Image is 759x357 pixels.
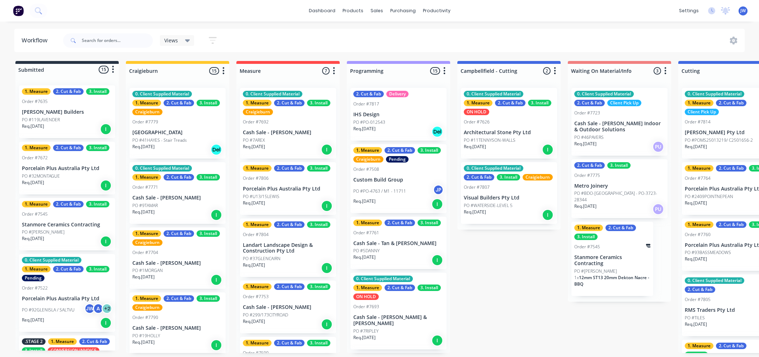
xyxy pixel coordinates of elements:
[461,162,557,224] div: 0. Client Supplied Material2. Cut & Fab3. InstallCraigieburnOrder #7807Visual Builders Pty LtdPO ...
[129,162,226,224] div: 0. Client Supplied Material1. Measure2. Cut & Fab3. InstallOrder #7771Cash Sale - [PERSON_NAME]PO...
[353,276,413,282] div: 0. Client Supplied Material
[19,254,115,332] div: 0. Client Supplied Material1. Measure2. Cut & Fab3. InstallPendingOrder #7522Porcelain Plus Austr...
[464,195,554,201] p: Visual Builders Pty Ltd
[22,275,44,281] div: Pending
[307,340,330,346] div: 3. Install
[574,268,617,274] p: PO #[PERSON_NAME]
[386,156,409,163] div: Pending
[574,121,665,133] p: Cash Sale - [PERSON_NAME] Indoor & Outdoor Solutions
[197,174,220,180] div: 3. Install
[464,100,492,106] div: 1. Measure
[86,145,109,151] div: 3. Install
[418,147,441,154] div: 3. Install
[48,347,99,354] div: CONVERSION INVOICE
[132,144,155,150] p: Req. [DATE]
[574,254,650,267] p: Stanmore Ceramics Contracting
[86,88,109,95] div: 3. Install
[574,190,665,203] p: PO #BDO-[GEOGRAPHIC_DATA] - PO-3723-28344
[197,100,220,106] div: 3. Install
[464,109,489,115] div: ON HOLD
[243,242,333,254] p: Landart Landscape Design & Construction Pty Ltd
[353,119,385,126] p: PO #PO-012543
[574,203,597,210] p: Req. [DATE]
[464,130,554,136] p: Architectural Stone Pty Ltd
[132,119,158,125] div: Order #7779
[132,339,155,346] p: Req. [DATE]
[132,267,163,274] p: PO #1MORGAN
[243,304,333,310] p: Cash Sale - [PERSON_NAME]
[211,209,222,221] div: I
[607,162,631,169] div: 3. Install
[353,285,382,291] div: 1. Measure
[685,109,719,115] div: Client Pick Up
[53,201,84,207] div: 2. Cut & Fab
[350,273,447,349] div: 0. Client Supplied Material1. Measure2. Cut & Fab3. InstallON HOLDOrder #7693Cash Sale - [PERSON_...
[100,317,112,329] div: I
[22,117,60,123] p: PO #119LAVENDER
[132,274,155,280] p: Req. [DATE]
[353,334,376,341] p: Req. [DATE]
[132,100,161,106] div: 1. Measure
[716,165,746,172] div: 2. Cut & Fab
[685,343,713,349] div: 1. Measure
[433,184,444,195] div: JP
[132,130,223,136] p: [GEOGRAPHIC_DATA]
[419,5,454,16] div: productivity
[464,165,523,172] div: 0. Client Supplied Material
[274,100,305,106] div: 2. Cut & Fab
[685,277,744,284] div: 0. Client Supplied Material
[243,193,279,200] p: PO #U13/15LEWIS
[243,165,272,172] div: 1. Measure
[716,221,746,228] div: 2. Cut & Fab
[571,88,668,156] div: 0. Client Supplied Material2. Cut & FabClient Pick UpOrder #7723Cash Sale - [PERSON_NAME] Indoor ...
[164,174,194,180] div: 2. Cut & Fab
[132,230,161,237] div: 1. Measure
[243,186,333,192] p: Porcelain Plus Australia Pty Ltd
[307,100,330,106] div: 3. Install
[385,220,415,226] div: 2. Cut & Fab
[132,314,158,321] div: Order #7790
[574,134,604,141] p: PO #46PAVERS
[243,175,269,182] div: Order #7806
[243,283,272,290] div: 1. Measure
[22,36,51,45] div: Workflow
[353,254,376,260] p: Req. [DATE]
[22,98,48,105] div: Order #7635
[307,165,330,172] div: 3. Install
[243,91,302,97] div: 0. Client Supplied Material
[211,144,222,155] div: Del
[685,144,707,150] p: Req. [DATE]
[22,266,51,272] div: 1. Measure
[22,173,60,179] p: PO #32MONTAGUE
[523,174,553,180] div: Craigieburn
[321,200,333,212] div: I
[243,350,269,356] div: Order #7500
[571,159,668,219] div: 2. Cut & Fab3. InstallOrder #7775Metro JoineryPO #BDO-[GEOGRAPHIC_DATA] - PO-3723-28344Req.[DATE]PU
[274,165,305,172] div: 2. Cut & Fab
[132,184,158,191] div: Order #7771
[353,248,379,254] p: PO #5DANNY
[353,101,379,107] div: Order #7817
[22,179,44,186] p: Req. [DATE]
[164,37,178,44] span: Views
[685,249,731,256] p: PO #93BASSMEADOWS
[353,188,406,194] p: PO #PO-4763 / M1 - 11711
[22,317,44,323] p: Req. [DATE]
[607,100,641,106] div: Client Pick Up
[132,195,223,201] p: Cash Sale - [PERSON_NAME]
[605,225,636,231] div: 2. Cut & Fab
[86,201,109,207] div: 3. Install
[13,5,24,16] img: Factory
[685,137,753,144] p: PO #POMS25013219/ C2501656-2
[84,303,95,314] div: JW
[22,88,51,95] div: 1. Measure
[243,293,269,300] div: Order #7753
[132,333,160,339] p: PO #19HOLLY
[132,325,223,331] p: Cash Sale - [PERSON_NAME]
[243,312,288,318] p: PO #299/173CITYROAD
[528,100,551,106] div: 3. Install
[132,165,192,172] div: 0. Client Supplied Material
[353,126,376,132] p: Req. [DATE]
[22,211,48,217] div: Order #7545
[685,296,711,303] div: Order #7805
